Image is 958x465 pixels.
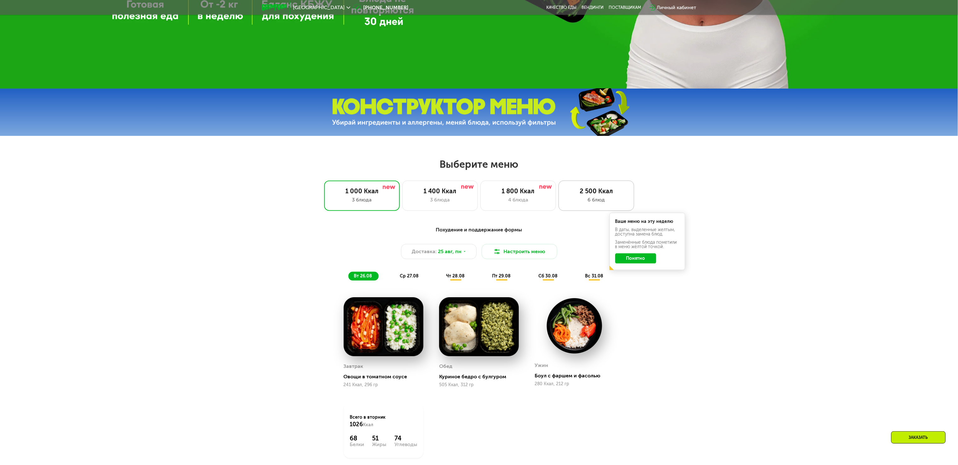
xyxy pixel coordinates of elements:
div: Похудение и поддержание формы [293,226,666,234]
a: Вендинги [582,5,604,10]
span: [GEOGRAPHIC_DATA] [293,5,345,10]
div: 505 Ккал, 312 гр [439,382,519,387]
a: Качество еды [547,5,577,10]
div: Личный кабинет [657,4,697,11]
h2: Выберите меню [20,158,938,171]
div: 51 [372,434,387,442]
span: 25 авг, пн [438,248,462,255]
div: 1 800 Ккал [487,187,549,195]
div: Заменённые блюда пометили в меню жёлтой точкой. [615,240,680,249]
span: сб 30.08 [538,273,558,279]
div: Завтрак [344,362,364,371]
span: чт 28.08 [446,273,465,279]
div: Овощи в томатном соусе [344,374,428,380]
div: 3 блюда [409,196,471,204]
div: 241 Ккал, 296 гр [344,382,423,387]
div: Заказать [891,431,946,444]
div: поставщикам [609,5,641,10]
div: 3 блюда [331,196,393,204]
span: вс 31.08 [585,273,603,279]
div: 2 500 Ккал [565,187,628,195]
button: Понятно [615,253,656,264]
span: ср 27.08 [400,273,419,279]
span: Ккал [363,422,374,427]
div: Белки [350,442,364,447]
div: В даты, выделенные желтым, доступна замена блюд. [615,228,680,236]
div: Куриное бедро с булгуром [439,374,524,380]
span: 1026 [350,421,363,428]
div: 1 400 Ккал [409,187,471,195]
div: Углеводы [394,442,417,447]
div: Жиры [372,442,387,447]
div: 74 [394,434,417,442]
div: 280 Ккал, 212 гр [535,381,614,387]
div: Ужин [535,361,548,370]
span: пт 29.08 [492,273,511,279]
div: Боул с фаршем и фасолью [535,373,619,379]
div: Ваше меню на эту неделю [615,219,680,224]
div: 6 блюд [565,196,628,204]
span: Доставка: [412,248,437,255]
a: [PHONE_NUMBER] [353,4,409,11]
div: Обед [439,362,452,371]
div: 4 блюда [487,196,549,204]
span: вт 26.08 [354,273,372,279]
button: Настроить меню [482,244,557,259]
div: 68 [350,434,364,442]
div: 1 000 Ккал [331,187,393,195]
div: Всего в вторник [350,414,417,428]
